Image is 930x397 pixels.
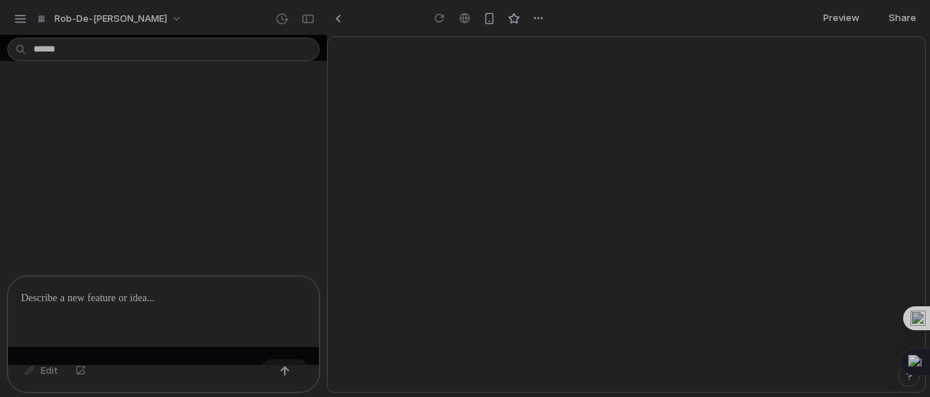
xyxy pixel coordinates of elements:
[889,11,916,25] span: Share
[823,11,860,25] span: Preview
[28,7,190,30] button: rob-de-[PERSON_NAME]
[812,7,870,30] a: Preview
[54,12,167,26] span: rob-de-[PERSON_NAME]
[879,7,926,30] button: Share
